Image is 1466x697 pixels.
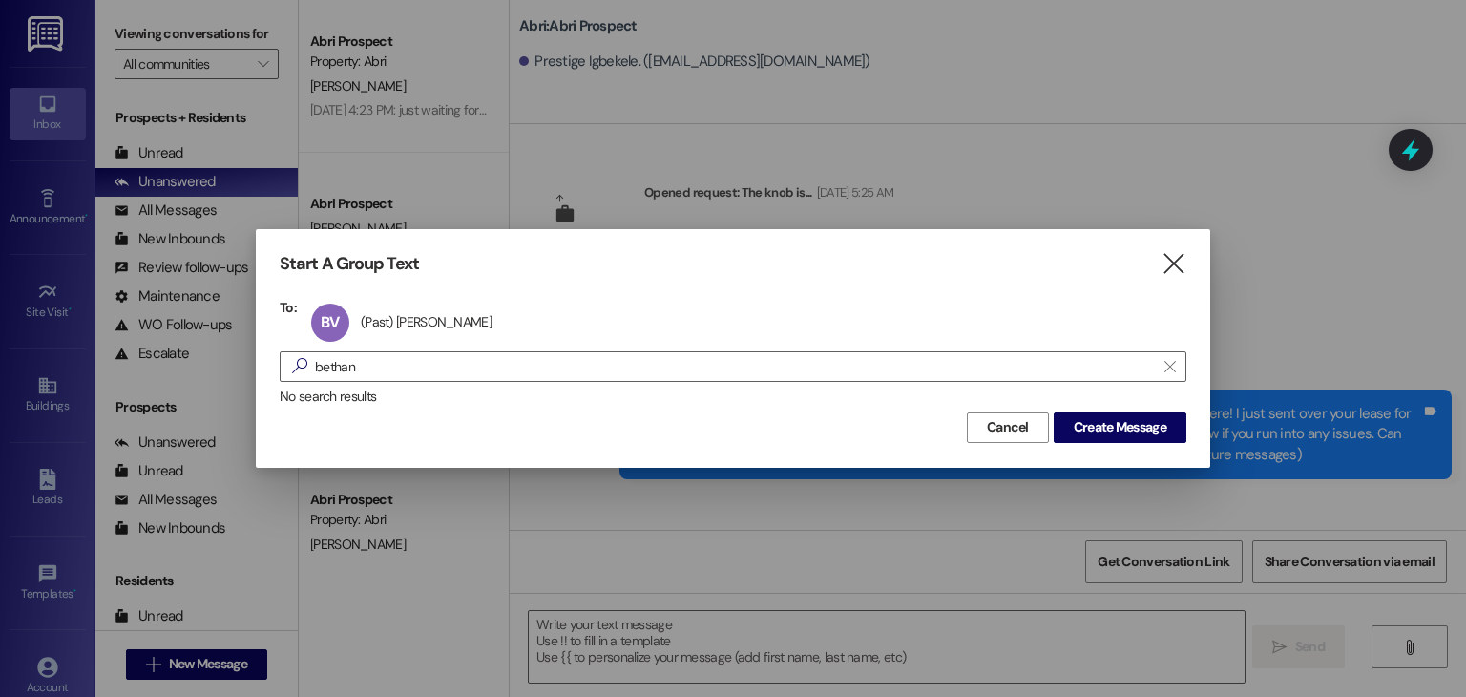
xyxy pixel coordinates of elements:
[280,387,1186,407] div: No search results
[280,299,297,316] h3: To:
[321,312,339,332] span: BV
[315,353,1155,380] input: Search for any contact or apartment
[1161,254,1186,274] i: 
[1155,352,1185,381] button: Clear text
[987,417,1029,437] span: Cancel
[967,412,1049,443] button: Cancel
[1164,359,1175,374] i: 
[361,313,492,330] div: (Past) [PERSON_NAME]
[284,356,315,376] i: 
[280,253,419,275] h3: Start A Group Text
[1074,417,1166,437] span: Create Message
[1054,412,1186,443] button: Create Message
